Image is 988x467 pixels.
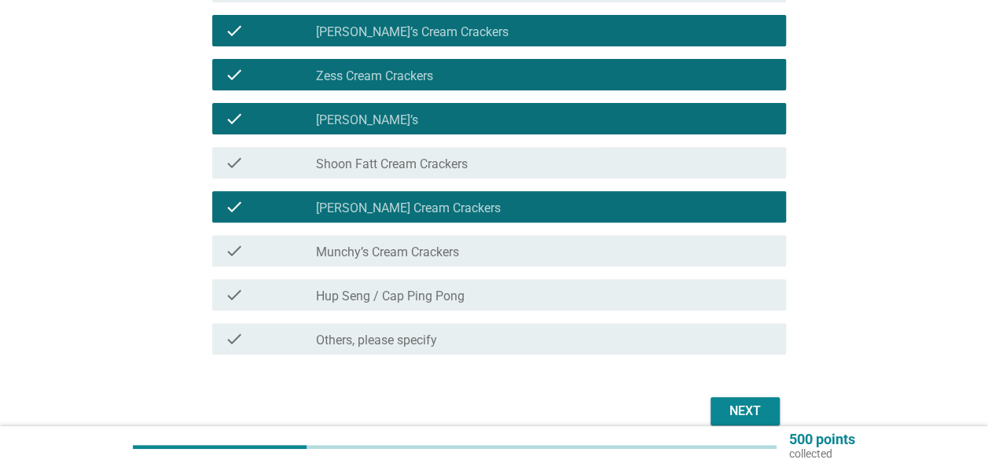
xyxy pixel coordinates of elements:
button: Next [711,397,780,425]
label: Munchy’s Cream Crackers [316,245,459,260]
div: Next [723,402,767,421]
label: [PERSON_NAME]’s Cream Crackers [316,24,509,40]
p: collected [789,447,855,461]
label: Zess Cream Crackers [316,68,433,84]
i: check [225,21,244,40]
label: Hup Seng / Cap Ping Pong [316,289,465,304]
label: [PERSON_NAME] Cream Crackers [316,200,501,216]
i: check [225,197,244,216]
label: [PERSON_NAME]’s [316,112,418,128]
i: check [225,285,244,304]
i: check [225,65,244,84]
i: check [225,329,244,348]
p: 500 points [789,432,855,447]
label: Others, please specify [316,333,437,348]
i: check [225,241,244,260]
i: check [225,153,244,172]
label: Shoon Fatt Cream Crackers [316,156,468,172]
i: check [225,109,244,128]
